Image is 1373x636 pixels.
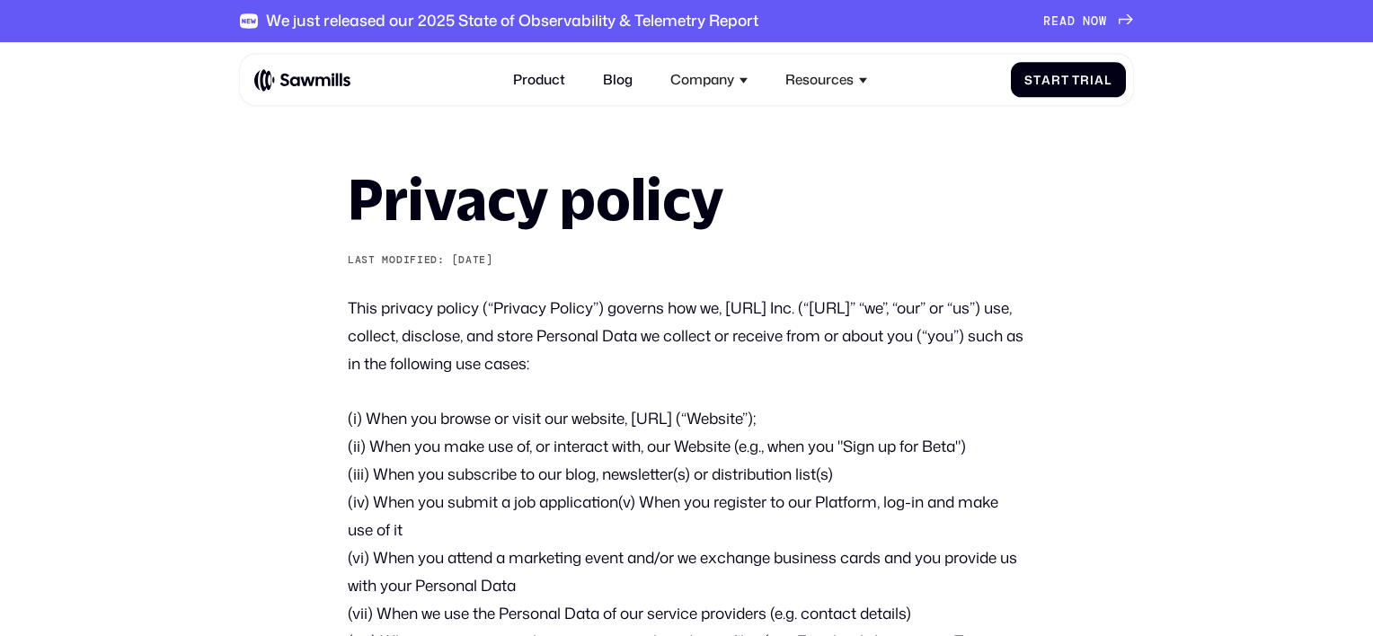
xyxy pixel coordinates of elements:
span: A [1059,14,1067,29]
span: T [1072,73,1080,87]
span: t [1061,73,1069,87]
p: This privacy policy (“Privacy Policy”) governs how we, [URL] Inc. (“[URL]” “we”, “our” or “us”) u... [348,295,1025,378]
div: Company [660,61,757,98]
a: READNOW [1043,14,1132,29]
span: t [1033,73,1041,87]
span: D [1067,14,1076,29]
div: Resources [785,72,854,88]
span: a [1094,73,1104,87]
a: Blog [592,61,642,98]
a: Product [502,61,575,98]
span: O [1091,14,1099,29]
div: Resources [775,61,877,98]
div: We just released our 2025 State of Observability & Telemetry Report [266,12,758,31]
span: W [1099,14,1107,29]
h6: Last modified: [DATE] [348,254,1025,267]
h1: Privacy policy [348,172,1025,227]
a: StartTrial [1011,62,1126,97]
span: r [1051,73,1061,87]
span: i [1090,73,1094,87]
span: E [1051,14,1059,29]
span: S [1024,73,1033,87]
span: R [1043,14,1051,29]
span: N [1083,14,1091,29]
span: a [1041,73,1051,87]
span: l [1104,73,1112,87]
span: r [1080,73,1090,87]
div: Company [670,72,734,88]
